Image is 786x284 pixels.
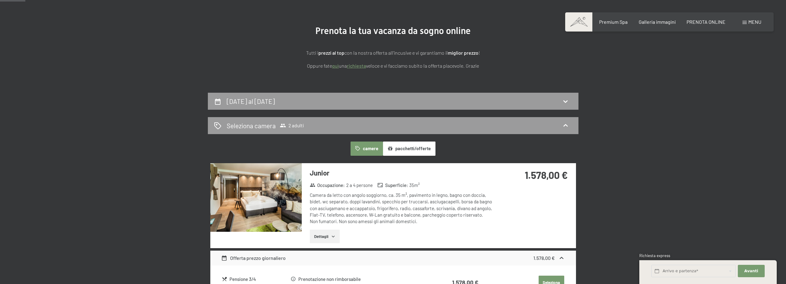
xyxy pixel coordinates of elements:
[748,19,761,25] span: Menu
[639,253,670,258] span: Richiesta express
[533,255,555,261] strong: 1.578,00 €
[221,254,286,262] div: Offerta prezzo giornaliero
[227,97,275,105] h2: [DATE] al [DATE]
[639,19,676,25] a: Galleria immagini
[298,276,427,283] div: Prenotazione non rimborsabile
[738,265,764,278] button: Avanti
[210,163,302,232] img: mss_renderimg.php
[318,50,344,56] strong: prezzi al top
[280,122,304,129] span: 2 adulti
[310,192,494,225] div: Camera da letto con angolo soggiorno, ca. 35 m², pavimento in legno, bagno con doccia, bidet, wc ...
[310,168,494,178] h3: Junior
[347,63,366,69] a: richiesta
[687,19,725,25] a: PRENOTA ONLINE
[383,142,435,156] button: pacchetti/offerte
[315,25,471,36] span: Prenota la tua vacanza da sogno online
[599,19,628,25] a: Premium Spa
[210,251,576,265] div: Offerta prezzo giornaliero1.578,00 €
[409,182,420,189] span: 35 m²
[346,182,373,189] span: 2 a 4 persone
[229,276,290,283] div: Pensione 3/4
[351,142,383,156] button: camere
[310,230,340,243] button: Dettagli
[525,169,568,181] strong: 1.578,00 €
[239,49,548,57] p: Tutti i con la nostra offerta all'incusive e vi garantiamo il !
[310,182,345,189] strong: Occupazione :
[239,62,548,70] p: Oppure fate una veloce e vi facciamo subito la offerta piacevole. Grazie
[332,63,339,69] a: quì
[227,121,276,130] h2: Seleziona camera
[744,268,758,274] span: Avanti
[448,50,478,56] strong: miglior prezzo
[377,182,408,189] strong: Superficie :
